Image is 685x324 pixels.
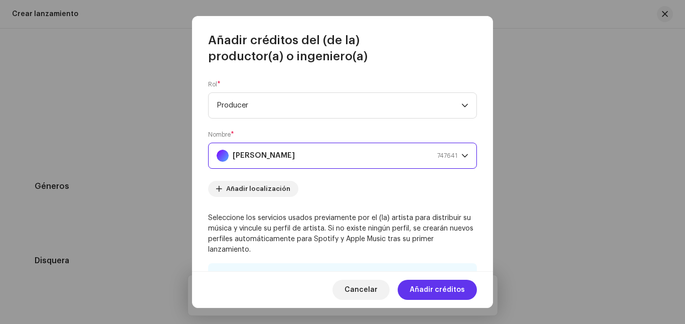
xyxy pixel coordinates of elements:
div: Para que su lanzamiento aparezca en el perfil actualizado, debe retransmitirlo [236,269,469,293]
strong: [PERSON_NAME] [233,143,295,168]
button: Cancelar [332,280,390,300]
span: Añadir créditos del (de la) productor(a) o ingeniero(a) [208,32,477,64]
span: Cancelar [345,280,378,300]
span: Producer [217,93,461,118]
span: Añadir localización [226,179,290,199]
div: dropdown trigger [461,143,468,168]
button: Añadir créditos [398,280,477,300]
span: 747641 [437,143,457,168]
label: Nombre [208,131,234,139]
span: Luis Daniel Ortega Flores [217,143,461,168]
div: dropdown trigger [461,93,468,118]
label: Rol [208,80,221,88]
span: Añadir créditos [410,280,465,300]
p: Seleccione los servicios usados previamente por el (la) artista para distribuir su música y vincu... [208,213,477,255]
button: Añadir localización [208,181,298,197]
